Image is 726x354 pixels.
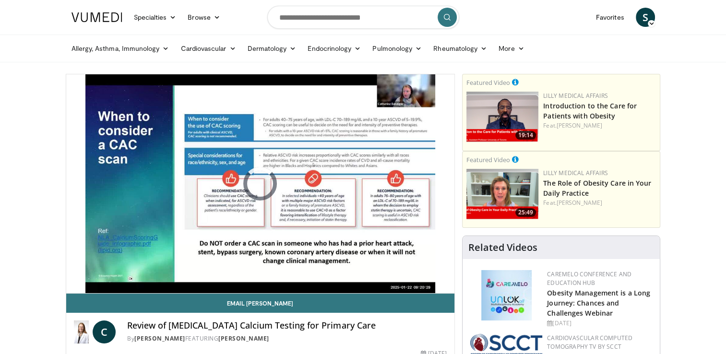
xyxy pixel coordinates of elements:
[493,39,530,58] a: More
[134,334,185,342] a: [PERSON_NAME]
[515,131,536,140] span: 19:14
[557,121,602,130] a: [PERSON_NAME]
[367,39,428,58] a: Pulmonology
[515,208,536,217] span: 25:49
[218,334,269,342] a: [PERSON_NAME]
[66,39,175,58] a: Allergy, Asthma, Immunology
[543,199,656,207] div: Feat.
[466,169,538,219] img: e1208b6b-349f-4914-9dd7-f97803bdbf1d.png.150x105_q85_crop-smart_upscale.png
[590,8,630,27] a: Favorites
[543,169,608,177] a: Lilly Medical Affairs
[175,39,241,58] a: Cardiovascular
[466,78,510,87] small: Featured Video
[66,74,455,294] video-js: Video Player
[71,12,122,22] img: VuMedi Logo
[128,8,182,27] a: Specialties
[428,39,493,58] a: Rheumatology
[543,101,637,120] a: Introduction to the Care for Patients with Obesity
[543,92,608,100] a: Lilly Medical Affairs
[466,155,510,164] small: Featured Video
[127,320,447,331] h4: Review of [MEDICAL_DATA] Calcium Testing for Primary Care
[543,121,656,130] div: Feat.
[466,92,538,142] img: acc2e291-ced4-4dd5-b17b-d06994da28f3.png.150x105_q85_crop-smart_upscale.png
[547,334,632,351] a: Cardiovascular Computed Tomography TV by SCCT
[466,169,538,219] a: 25:49
[468,242,537,253] h4: Related Videos
[302,39,367,58] a: Endocrinology
[543,178,651,198] a: The Role of Obesity Care in Your Daily Practice
[182,8,226,27] a: Browse
[547,319,652,328] div: [DATE]
[636,8,655,27] a: S
[74,320,89,343] img: Dr. Catherine P. Benziger
[127,334,447,343] div: By FEATURING
[242,39,302,58] a: Dermatology
[557,199,602,207] a: [PERSON_NAME]
[547,270,631,287] a: CaReMeLO Conference and Education Hub
[481,270,532,320] img: 45df64a9-a6de-482c-8a90-ada250f7980c.png.150x105_q85_autocrop_double_scale_upscale_version-0.2.jpg
[466,92,538,142] a: 19:14
[547,288,650,318] a: Obesity Management is a Long Journey: Chances and Challenges Webinar
[66,294,455,313] a: Email [PERSON_NAME]
[93,320,116,343] a: C
[267,6,459,29] input: Search topics, interventions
